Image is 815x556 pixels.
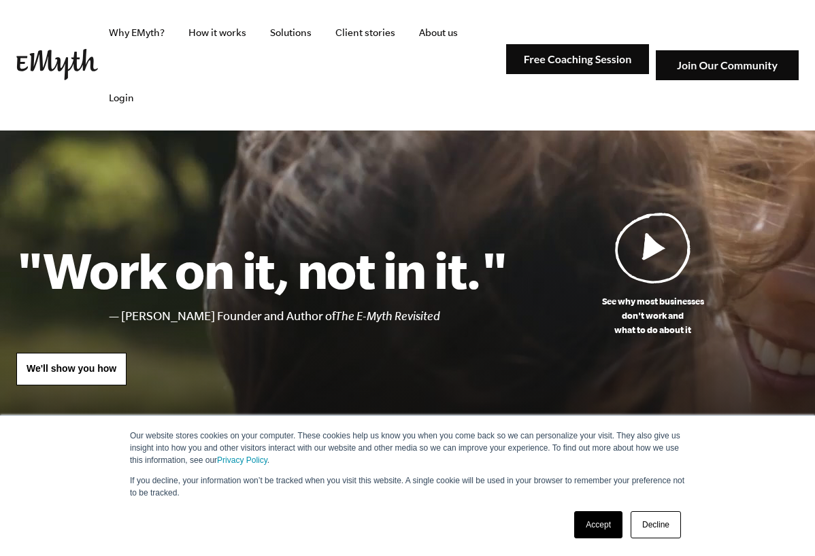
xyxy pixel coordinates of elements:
a: Privacy Policy [217,455,267,465]
li: [PERSON_NAME] Founder and Author of [121,307,507,326]
a: Decline [631,511,681,538]
img: Play Video [615,212,691,283]
img: Free Coaching Session [506,44,649,75]
p: Our website stores cookies on your computer. These cookies help us know you when you come back so... [130,430,685,466]
a: We'll show you how [16,353,127,385]
img: EMyth [16,49,98,80]
a: Accept [574,511,622,538]
p: If you decline, your information won’t be tracked when you visit this website. A single cookie wi... [130,474,685,499]
a: See why most businessesdon't work andwhat to do about it [507,212,799,337]
p: See why most businesses don't work and what to do about it [507,294,799,337]
i: The E-Myth Revisited [335,309,440,323]
h1: "Work on it, not in it." [16,240,507,300]
img: Join Our Community [656,50,799,81]
span: We'll show you how [27,363,116,374]
a: Login [98,65,145,131]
